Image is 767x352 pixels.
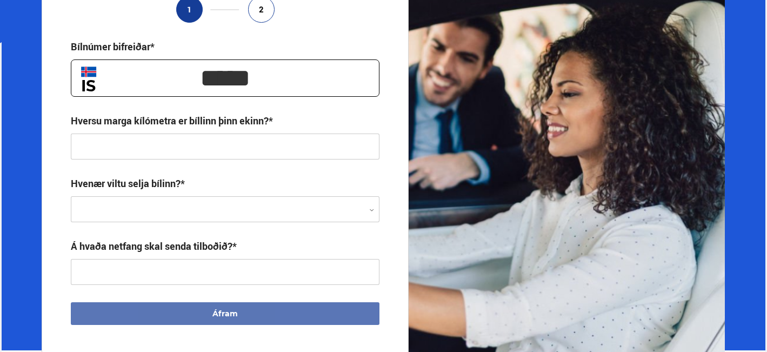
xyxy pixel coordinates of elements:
button: Áfram [71,302,379,325]
button: Opna LiveChat spjallviðmót [9,4,41,37]
div: Bílnúmer bifreiðar* [71,40,155,53]
label: Hvenær viltu selja bílinn?* [71,177,185,190]
div: Hversu marga kílómetra er bíllinn þinn ekinn?* [71,114,273,127]
span: 2 [259,5,264,14]
span: 1 [187,5,192,14]
div: Á hvaða netfang skal senda tilboðið?* [71,240,237,253]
